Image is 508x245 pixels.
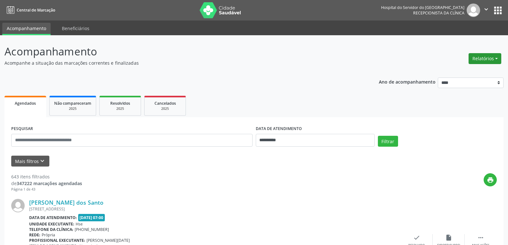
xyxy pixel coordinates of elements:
[469,53,501,64] button: Relatórios
[11,173,82,180] div: 643 itens filtrados
[29,206,401,212] div: [STREET_ADDRESS]
[256,124,302,134] label: DATA DE ATENDIMENTO
[11,187,82,192] div: Página 1 de 43
[11,199,25,212] img: img
[413,234,420,241] i: check
[378,136,398,147] button: Filtrar
[484,173,497,186] button: print
[483,6,490,13] i: 
[110,101,130,106] span: Resolvidos
[4,60,354,66] p: Acompanhe a situação das marcações correntes e finalizadas
[29,232,40,238] b: Rede:
[29,215,77,220] b: Data de atendimento:
[87,238,130,243] span: [PERSON_NAME][DATE]
[42,232,55,238] span: Própria
[17,180,82,186] strong: 347222 marcações agendadas
[104,106,136,111] div: 2025
[78,214,105,221] span: [DATE] 07:00
[379,78,436,86] p: Ano de acompanhamento
[2,23,51,35] a: Acompanhamento
[492,5,504,16] button: apps
[11,180,82,187] div: de
[149,106,181,111] div: 2025
[29,227,73,232] b: Telefone da clínica:
[413,10,464,16] span: Recepcionista da clínica
[11,156,49,167] button: Mais filtroskeyboard_arrow_down
[54,101,91,106] span: Não compareceram
[480,4,492,17] button: 
[29,199,104,206] a: [PERSON_NAME] dos Santo
[29,221,74,227] b: Unidade executante:
[477,234,484,241] i: 
[15,101,36,106] span: Agendados
[54,106,91,111] div: 2025
[4,5,55,15] a: Central de Marcação
[4,44,354,60] p: Acompanhamento
[445,234,452,241] i: insert_drive_file
[381,5,464,10] div: Hospital do Servidor do [GEOGRAPHIC_DATA]
[39,158,46,165] i: keyboard_arrow_down
[11,124,33,134] label: PESQUISAR
[57,23,94,34] a: Beneficiários
[29,238,85,243] b: Profissional executante:
[76,221,83,227] span: Hse
[75,227,109,232] span: [PHONE_NUMBER]
[154,101,176,106] span: Cancelados
[17,7,55,13] span: Central de Marcação
[467,4,480,17] img: img
[487,176,494,184] i: print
